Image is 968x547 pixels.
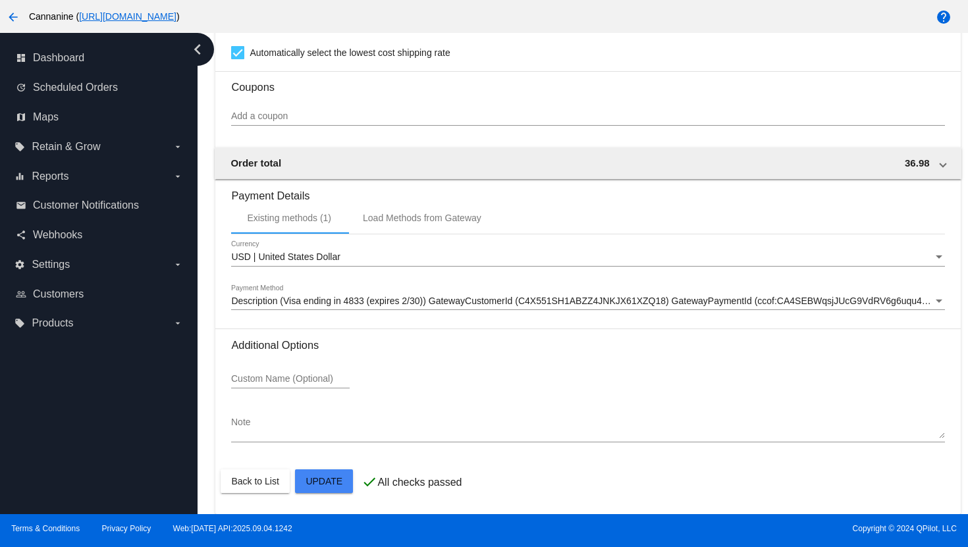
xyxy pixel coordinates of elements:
i: chevron_left [187,39,208,60]
input: Add a coupon [231,111,944,122]
span: Dashboard [33,52,84,64]
h3: Coupons [231,71,944,93]
i: email [16,200,26,211]
a: email Customer Notifications [16,195,183,216]
a: Terms & Conditions [11,524,80,533]
span: Automatically select the lowest cost shipping rate [250,45,450,61]
i: local_offer [14,142,25,152]
span: USD | United States Dollar [231,251,340,262]
i: arrow_drop_down [173,171,183,182]
span: Customer Notifications [33,199,139,211]
h3: Payment Details [231,180,944,202]
a: share Webhooks [16,224,183,246]
span: Back to List [231,476,279,486]
span: Maps [33,111,59,123]
mat-expansion-panel-header: Order total 36.98 [215,147,961,179]
button: Back to List [221,469,289,493]
a: Privacy Policy [102,524,151,533]
span: Products [32,317,73,329]
i: people_outline [16,289,26,300]
a: map Maps [16,107,183,128]
h3: Additional Options [231,339,944,352]
span: Webhooks [33,229,82,241]
span: 36.98 [905,157,930,169]
span: Settings [32,259,70,271]
mat-icon: help [936,9,952,25]
div: Load Methods from Gateway [363,213,481,223]
mat-icon: check [362,474,377,490]
a: Web:[DATE] API:2025.09.04.1242 [173,524,292,533]
span: Scheduled Orders [33,82,118,93]
span: Reports [32,170,68,182]
mat-select: Currency [231,252,944,263]
i: dashboard [16,53,26,63]
span: Update [306,476,342,486]
a: update Scheduled Orders [16,77,183,98]
a: dashboard Dashboard [16,47,183,68]
i: update [16,82,26,93]
i: map [16,112,26,122]
span: Cannanine ( ) [29,11,180,22]
span: Customers [33,288,84,300]
i: equalizer [14,171,25,182]
input: Custom Name (Optional) [231,374,350,384]
span: Copyright © 2024 QPilot, LLC [495,524,957,533]
span: Retain & Grow [32,141,100,153]
i: share [16,230,26,240]
i: arrow_drop_down [173,259,183,270]
button: Update [295,469,353,493]
mat-select: Payment Method [231,296,944,307]
a: people_outline Customers [16,284,183,305]
mat-icon: arrow_back [5,9,21,25]
span: Order total [230,157,281,169]
i: arrow_drop_down [173,142,183,152]
i: settings [14,259,25,270]
a: [URL][DOMAIN_NAME] [79,11,176,22]
i: local_offer [14,318,25,328]
i: arrow_drop_down [173,318,183,328]
div: Existing methods (1) [247,213,331,223]
span: Description (Visa ending in 4833 (expires 2/30)) GatewayCustomerId (C4X551SH1ABZZ4JNKJX61XZQ18) G... [231,296,948,306]
p: All checks passed [377,477,462,488]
